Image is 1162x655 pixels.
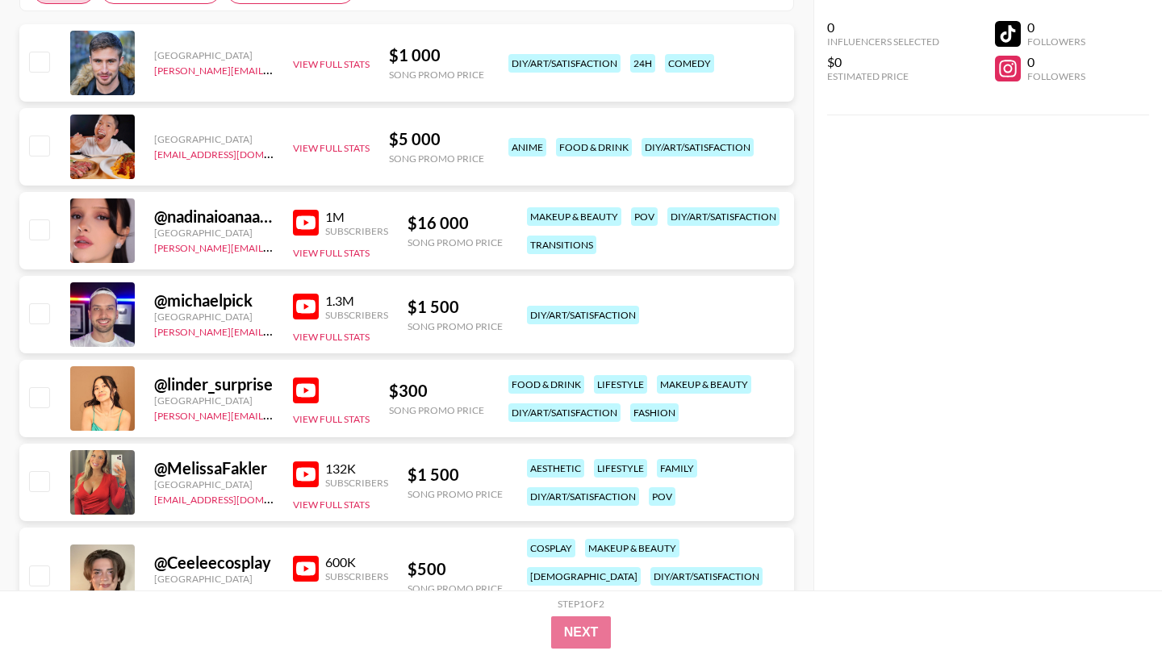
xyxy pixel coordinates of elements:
[154,553,274,573] div: @ Ceeleecosplay
[1081,574,1143,636] iframe: Drift Widget Chat Controller
[527,539,575,557] div: cosplay
[154,478,274,490] div: [GEOGRAPHIC_DATA]
[408,320,503,332] div: Song Promo Price
[594,375,647,394] div: lifestyle
[154,207,274,227] div: @ nadinaioanaasmr
[657,459,697,478] div: family
[293,331,370,343] button: View Full Stats
[827,54,939,70] div: $0
[508,403,621,422] div: diy/art/satisfaction
[293,499,370,511] button: View Full Stats
[556,138,632,156] div: food & drink
[630,403,679,422] div: fashion
[408,582,503,595] div: Song Promo Price
[649,487,675,506] div: pov
[594,459,647,478] div: lifestyle
[408,465,503,485] div: $ 1 500
[154,490,316,506] a: [EMAIL_ADDRESS][DOMAIN_NAME]
[585,539,679,557] div: makeup & beauty
[527,567,641,586] div: [DEMOGRAPHIC_DATA]
[527,487,639,506] div: diy/art/satisfaction
[389,152,484,165] div: Song Promo Price
[154,374,274,394] div: @ linder_surprise
[389,129,484,149] div: $ 5 000
[657,375,751,394] div: makeup & beauty
[408,297,503,317] div: $ 1 500
[293,294,319,319] img: YouTube
[508,54,621,73] div: diy/art/satisfaction
[508,138,546,156] div: anime
[1027,70,1085,82] div: Followers
[325,461,388,477] div: 132K
[154,145,316,161] a: [EMAIL_ADDRESS][DOMAIN_NAME]
[389,404,484,416] div: Song Promo Price
[154,61,393,77] a: [PERSON_NAME][EMAIL_ADDRESS][DOMAIN_NAME]
[293,142,370,154] button: View Full Stats
[558,598,604,610] div: Step 1 of 2
[154,227,274,239] div: [GEOGRAPHIC_DATA]
[389,69,484,81] div: Song Promo Price
[325,477,388,489] div: Subscribers
[325,293,388,309] div: 1.3M
[154,394,274,407] div: [GEOGRAPHIC_DATA]
[293,58,370,70] button: View Full Stats
[154,311,274,323] div: [GEOGRAPHIC_DATA]
[154,458,274,478] div: @ MelissaFakler
[154,49,274,61] div: [GEOGRAPHIC_DATA]
[154,407,393,422] a: [PERSON_NAME][EMAIL_ADDRESS][DOMAIN_NAME]
[293,378,319,403] img: YouTube
[650,567,763,586] div: diy/art/satisfaction
[642,138,754,156] div: diy/art/satisfaction
[154,290,274,311] div: @ michaelpick
[665,54,714,73] div: comedy
[325,209,388,225] div: 1M
[508,375,584,394] div: food & drink
[408,213,503,233] div: $ 16 000
[551,616,612,649] button: Next
[827,35,939,48] div: Influencers Selected
[1027,54,1085,70] div: 0
[630,54,655,73] div: 24h
[154,573,274,585] div: [GEOGRAPHIC_DATA]
[293,247,370,259] button: View Full Stats
[527,459,584,478] div: aesthetic
[1027,19,1085,35] div: 0
[527,207,621,226] div: makeup & beauty
[325,554,388,570] div: 600K
[827,70,939,82] div: Estimated Price
[154,239,393,254] a: [PERSON_NAME][EMAIL_ADDRESS][DOMAIN_NAME]
[325,309,388,321] div: Subscribers
[293,461,319,487] img: YouTube
[389,45,484,65] div: $ 1 000
[1027,35,1085,48] div: Followers
[154,323,393,338] a: [PERSON_NAME][EMAIL_ADDRESS][DOMAIN_NAME]
[408,559,503,579] div: $ 500
[293,210,319,236] img: YouTube
[631,207,658,226] div: pov
[293,413,370,425] button: View Full Stats
[154,133,274,145] div: [GEOGRAPHIC_DATA]
[667,207,780,226] div: diy/art/satisfaction
[827,19,939,35] div: 0
[527,236,596,254] div: transitions
[408,488,503,500] div: Song Promo Price
[293,556,319,582] img: YouTube
[408,236,503,248] div: Song Promo Price
[527,306,639,324] div: diy/art/satisfaction
[389,381,484,401] div: $ 300
[325,225,388,237] div: Subscribers
[325,570,388,582] div: Subscribers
